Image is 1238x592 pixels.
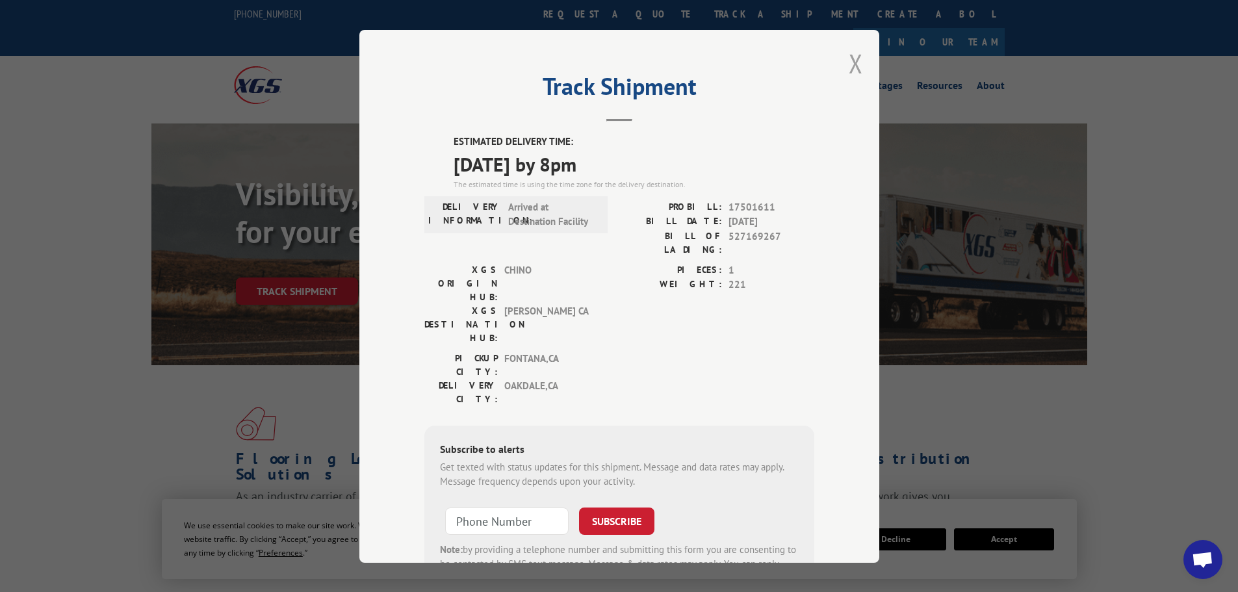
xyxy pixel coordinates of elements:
[504,378,592,405] span: OAKDALE , CA
[440,542,799,586] div: by providing a telephone number and submitting this form you are consenting to be contacted by SM...
[440,441,799,459] div: Subscribe to alerts
[504,351,592,378] span: FONTANA , CA
[424,378,498,405] label: DELIVERY CITY:
[619,214,722,229] label: BILL DATE:
[454,178,814,190] div: The estimated time is using the time zone for the delivery destination.
[1183,540,1222,579] div: Open chat
[729,214,814,229] span: [DATE]
[619,277,722,292] label: WEIGHT:
[619,229,722,256] label: BILL OF LADING:
[729,229,814,256] span: 527169267
[729,277,814,292] span: 221
[424,303,498,344] label: XGS DESTINATION HUB:
[445,507,569,534] input: Phone Number
[440,459,799,489] div: Get texted with status updates for this shipment. Message and data rates may apply. Message frequ...
[424,77,814,102] h2: Track Shipment
[729,199,814,214] span: 17501611
[454,135,814,149] label: ESTIMATED DELIVERY TIME:
[508,199,596,229] span: Arrived at Destination Facility
[504,263,592,303] span: CHINO
[729,263,814,277] span: 1
[619,199,722,214] label: PROBILL:
[440,543,463,555] strong: Note:
[849,46,863,81] button: Close modal
[579,507,654,534] button: SUBSCRIBE
[424,351,498,378] label: PICKUP CITY:
[428,199,502,229] label: DELIVERY INFORMATION:
[424,263,498,303] label: XGS ORIGIN HUB:
[504,303,592,344] span: [PERSON_NAME] CA
[454,149,814,178] span: [DATE] by 8pm
[619,263,722,277] label: PIECES:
